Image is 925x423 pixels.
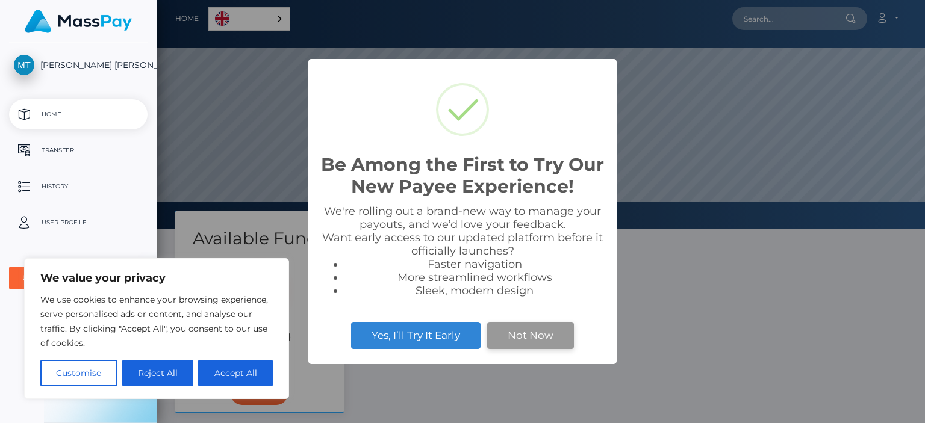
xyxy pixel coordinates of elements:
div: User Agreements [22,273,121,283]
p: Transfer [14,141,143,159]
p: User Profile [14,214,143,232]
button: Not Now [487,322,574,348]
li: Sleek, modern design [344,284,605,297]
div: We're rolling out a brand-new way to manage your payouts, and we’d love your feedback. Want early... [320,205,605,297]
p: Home [14,105,143,123]
button: Customise [40,360,117,386]
div: We value your privacy [24,258,289,399]
h2: Be Among the First to Try Our New Payee Experience! [320,154,605,197]
p: We value your privacy [40,271,273,285]
p: History [14,178,143,196]
li: Faster navigation [344,258,605,271]
img: MassPay [25,10,132,33]
li: More streamlined workflows [344,271,605,284]
p: We use cookies to enhance your browsing experience, serve personalised ads or content, and analys... [40,292,273,350]
button: Yes, I’ll Try It Early [351,322,481,348]
button: Accept All [198,360,273,386]
button: User Agreements [9,267,148,289]
span: [PERSON_NAME] [PERSON_NAME] [9,60,148,70]
button: Reject All [122,360,194,386]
